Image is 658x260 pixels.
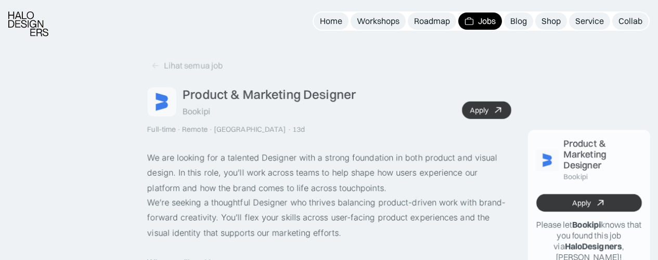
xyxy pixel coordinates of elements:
[569,13,610,30] a: Service
[183,106,210,117] div: Bookipi
[183,86,356,102] div: Product & Marketing Designer
[351,13,406,30] a: Workshops
[147,151,511,195] p: We are looking for a talented Designer with a strong foundation in both product and visual design...
[618,16,642,27] div: Collab
[209,125,213,134] div: ·
[414,16,450,27] div: Roadmap
[563,172,588,181] div: Bookipi
[147,195,511,240] p: We’re seeking a thoughtful Designer who thrives balancing product-driven work with brand-forward ...
[572,199,590,207] div: Apply
[563,138,642,170] div: Product & Marketing Designer
[564,241,622,251] b: HaloDesigners
[287,125,291,134] div: ·
[504,13,533,30] a: Blog
[478,16,496,27] div: Jobs
[320,16,342,27] div: Home
[182,125,208,134] div: Remote
[541,16,561,27] div: Shop
[458,13,502,30] a: Jobs
[470,106,488,115] div: Apply
[357,16,399,27] div: Workshops
[314,13,349,30] a: Home
[612,13,649,30] a: Collab
[147,57,227,74] a: Lihat semua job
[572,219,601,229] b: Bookipi
[147,87,176,116] img: Job Image
[462,101,511,119] a: Apply
[147,240,511,255] p: ‍
[177,125,181,134] div: ·
[408,13,456,30] a: Roadmap
[535,13,567,30] a: Shop
[164,60,223,71] div: Lihat semua job
[214,125,286,134] div: [GEOGRAPHIC_DATA]
[575,16,604,27] div: Service
[292,125,305,134] div: 13d
[147,125,176,134] div: Full-time
[536,194,642,212] a: Apply
[536,149,558,171] img: Job Image
[510,16,527,27] div: Blog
